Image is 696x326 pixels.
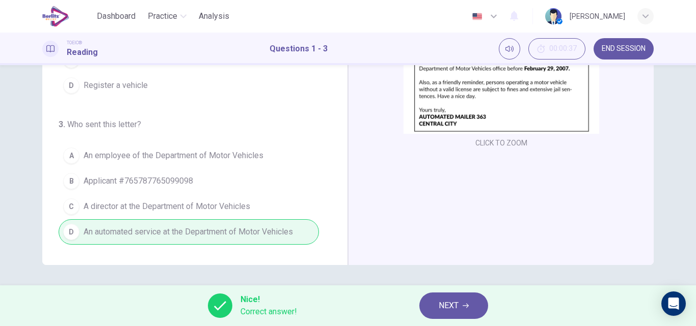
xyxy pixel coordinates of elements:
div: [PERSON_NAME] [570,10,625,22]
span: END SESSION [602,45,646,53]
button: NEXT [419,292,488,319]
button: END SESSION [594,38,654,60]
button: Dashboard [93,7,140,25]
span: 3 . [59,120,65,129]
span: TOEIC® [67,39,82,46]
span: Practice [148,10,177,22]
span: Dashboard [97,10,136,22]
span: Correct answer! [240,306,297,318]
span: Nice! [240,293,297,306]
button: Practice [144,7,191,25]
button: 00:00:37 [528,38,585,60]
a: EduSynch logo [42,6,93,26]
span: Analysis [199,10,229,22]
div: Mute [499,38,520,60]
button: Analysis [195,7,233,25]
div: Hide [528,38,585,60]
h1: Reading [67,46,98,58]
span: Who sent this letter? [67,120,141,129]
div: Open Intercom Messenger [661,291,686,316]
button: CLICK TO ZOOM [471,136,531,150]
img: en [471,13,484,20]
img: EduSynch logo [42,6,69,26]
img: Profile picture [545,8,561,24]
span: 00:00:37 [549,45,577,53]
h1: Questions 1 - 3 [270,43,328,55]
span: NEXT [439,299,459,313]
